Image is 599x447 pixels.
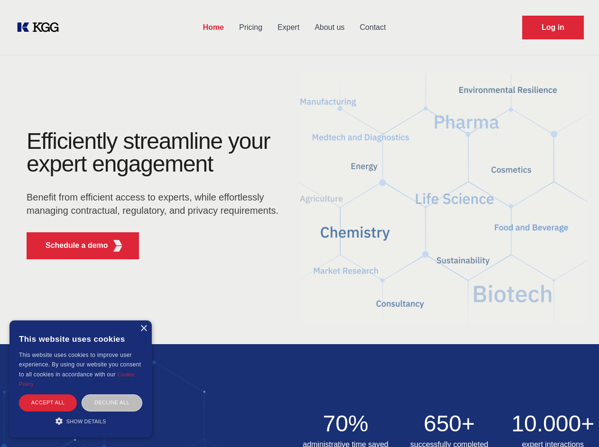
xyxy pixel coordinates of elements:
button: Schedule a demoKGG Fifth Element RED [27,232,139,259]
a: Contact [352,15,394,40]
div: Show details [19,416,142,426]
div: This website uses cookies [19,328,142,350]
a: Cookie Policy [19,372,135,387]
div: Accept all [19,394,77,411]
a: About us [307,15,352,40]
div: Close [140,325,147,332]
h1: Efficiently streamline your expert engagement [27,130,285,175]
a: KOL Knowledge Platform: Talk to Key External Experts (KEE) [15,20,66,35]
a: Pricing [231,15,270,40]
h2: 650+ [403,412,496,435]
span: Show details [66,419,106,424]
span: This website uses cookies to improve user experience. By using our website you consent to all coo... [19,352,141,378]
div: Decline all [82,394,142,411]
p: Schedule a demo [46,240,108,251]
img: KGG Fifth Element RED [112,240,124,252]
img: KGG Fifth Element RED [300,62,588,335]
a: Expert [270,15,307,40]
a: Home [195,15,231,40]
a: Request Demo [522,16,584,39]
h2: 70% [300,412,392,435]
p: Benefit from efficient access to experts, while effortlessly managing contractual, regulatory, an... [27,191,285,217]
